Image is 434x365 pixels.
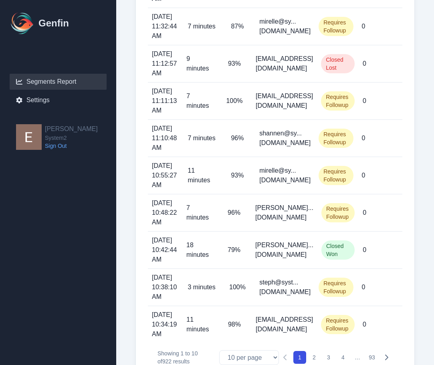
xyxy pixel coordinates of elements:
span: Requires Followup [321,315,355,334]
p: 11 minutes [188,166,215,185]
p: [EMAIL_ADDRESS][DOMAIN_NAME] [256,54,313,73]
span: [DATE] 10:55:27 AM [152,161,180,190]
p: 0 [361,133,365,143]
p: mirelle@sy...[DOMAIN_NAME] [259,17,311,36]
p: steph@syst...[DOMAIN_NAME] [259,278,311,297]
p: 79% [228,245,240,255]
p: 0 [363,96,366,106]
span: [DATE] 10:34:19 AM [152,310,178,339]
span: [DATE] 10:38:10 AM [152,273,180,302]
span: [DATE] 11:32:44 AM [152,12,180,41]
span: … [351,351,364,364]
p: [PERSON_NAME]...[DOMAIN_NAME] [255,203,313,222]
p: 0 [361,22,365,31]
p: 0 [363,59,366,69]
span: 922 [162,358,172,365]
a: Settings [10,92,107,108]
p: [EMAIL_ADDRESS][DOMAIN_NAME] [256,315,313,334]
span: [DATE] 11:10:48 AM [152,124,180,153]
span: [DATE] 10:42:44 AM [152,236,178,264]
p: 0 [361,171,365,180]
h1: Genfin [38,17,69,30]
p: [EMAIL_ADDRESS][DOMAIN_NAME] [256,91,313,111]
p: 93% [228,59,241,69]
span: Requires Followup [319,17,353,36]
span: [DATE] 10:48:22 AM [152,198,178,227]
span: Closed Lost [321,54,355,73]
img: Eugene Moore [16,124,42,150]
p: 96% [228,208,240,218]
p: 7 minutes [188,133,215,143]
p: shannen@sy...[DOMAIN_NAME] [259,129,311,148]
p: 87% [231,22,244,31]
p: 96% [231,133,244,143]
p: 0 [363,208,366,218]
p: 9 minutes [186,54,213,73]
button: 3 [322,351,335,364]
p: 93% [231,171,244,180]
p: 98% [228,320,241,329]
button: 2 [308,351,321,364]
a: Sign Out [45,142,98,150]
span: [DATE] 11:12:57 AM [152,49,178,78]
p: 3 minutes [188,282,215,292]
span: 1 [181,350,184,357]
p: 11 minutes [186,315,213,334]
a: Segments Report [10,74,107,90]
img: Logo [10,10,35,36]
p: mirelle@sy...[DOMAIN_NAME] [259,166,311,185]
h2: [PERSON_NAME] [45,124,98,134]
p: 0 [361,282,365,292]
button: 4 [337,351,349,364]
p: 18 minutes [186,240,213,260]
span: Requires Followup [319,278,353,297]
p: [PERSON_NAME]...[DOMAIN_NAME] [255,240,313,260]
p: 7 minutes [186,91,213,111]
span: 10 [192,350,198,357]
p: 7 minutes [188,22,215,31]
p: 0 [363,320,366,329]
p: 7 minutes [186,203,213,222]
span: Requires Followup [321,203,355,222]
span: Requires Followup [321,91,355,111]
span: [DATE] 11:11:13 AM [152,87,178,115]
span: Requires Followup [319,129,353,148]
p: 100% [226,96,242,106]
button: 93 [365,351,378,364]
span: Requires Followup [319,166,353,185]
p: 100% [229,282,246,292]
span: System2 [45,134,98,142]
button: 1 [293,351,306,364]
nav: Pagination [279,351,393,364]
p: 0 [363,245,366,255]
span: Closed Won [321,240,355,260]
